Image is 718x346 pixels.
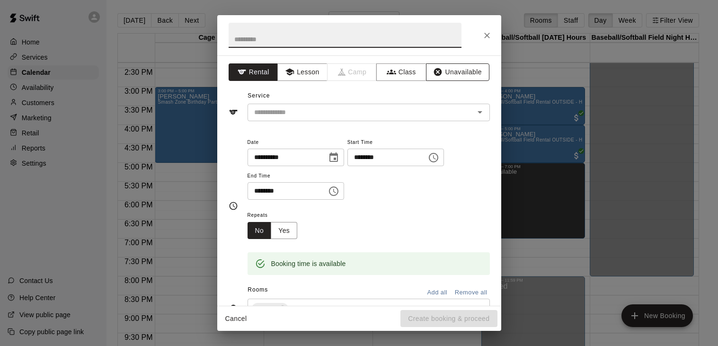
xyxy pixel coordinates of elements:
[229,304,238,313] svg: Rooms
[324,182,343,201] button: Choose time, selected time is 6:30 PM
[248,222,298,240] div: outlined button group
[248,209,305,222] span: Repeats
[271,222,297,240] button: Yes
[252,303,288,314] div: Cage 1
[324,148,343,167] button: Choose date, selected date is Aug 17, 2025
[252,304,281,313] span: Cage 1
[271,255,346,272] div: Booking time is available
[479,27,496,44] button: Close
[248,286,268,293] span: Rooms
[347,136,444,149] span: Start Time
[248,92,270,99] span: Service
[328,63,377,81] span: Camps can only be created in the Services page
[422,285,452,300] button: Add all
[426,63,489,81] button: Unavailable
[221,310,251,328] button: Cancel
[248,170,344,183] span: End Time
[473,302,487,315] button: Open
[229,63,278,81] button: Rental
[277,63,327,81] button: Lesson
[248,136,344,149] span: Date
[229,201,238,211] svg: Timing
[376,63,426,81] button: Class
[473,106,487,119] button: Open
[248,222,272,240] button: No
[452,285,490,300] button: Remove all
[229,107,238,117] svg: Service
[424,148,443,167] button: Choose time, selected time is 6:00 PM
